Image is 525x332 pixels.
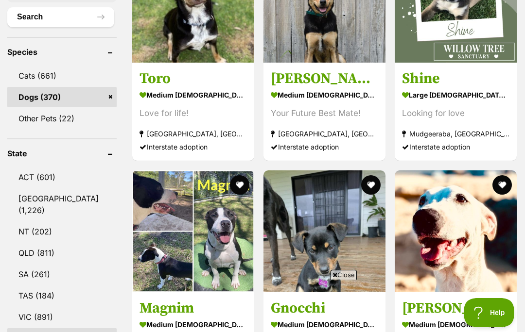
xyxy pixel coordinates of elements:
[7,221,117,242] a: NT (202)
[7,188,117,220] a: [GEOGRAPHIC_DATA] (1,226)
[132,170,254,292] img: Magnim - American Staffordshire Terrier x Bull Arab Dog
[331,270,357,280] span: Close
[7,285,117,306] a: TAS (184)
[140,141,247,154] div: Interstate adoption
[27,283,498,327] iframe: Advertisement
[132,63,254,161] a: Toro medium [DEMOGRAPHIC_DATA] Dog Love for life! [GEOGRAPHIC_DATA], [GEOGRAPHIC_DATA] Interstate...
[402,128,509,141] strong: Mudgeeraba, [GEOGRAPHIC_DATA]
[140,88,247,102] strong: medium [DEMOGRAPHIC_DATA] Dog
[7,87,117,107] a: Dogs (370)
[7,167,117,187] a: ACT (601)
[7,243,117,263] a: QLD (811)
[7,149,117,158] header: State
[271,107,378,120] div: Your Future Best Mate!
[395,63,517,161] a: Shine large [DEMOGRAPHIC_DATA] Dog Looking for love Mudgeeraba, [GEOGRAPHIC_DATA] Interstate adop...
[402,70,509,88] h3: Shine
[7,66,117,86] a: Cats (661)
[7,264,117,284] a: SA (261)
[263,63,385,161] a: [PERSON_NAME] medium [DEMOGRAPHIC_DATA] Dog Your Future Best Mate! [GEOGRAPHIC_DATA], [GEOGRAPHIC...
[402,88,509,102] strong: large [DEMOGRAPHIC_DATA] Dog
[271,88,378,102] strong: medium [DEMOGRAPHIC_DATA] Dog
[402,107,509,120] div: Looking for love
[271,128,378,141] strong: [GEOGRAPHIC_DATA], [GEOGRAPHIC_DATA]
[7,48,117,56] header: Species
[140,128,247,141] strong: [GEOGRAPHIC_DATA], [GEOGRAPHIC_DATA]
[230,175,249,195] button: favourite
[492,175,512,195] button: favourite
[7,108,117,129] a: Other Pets (22)
[263,170,385,292] img: Gnocchi - Australian Cattle Dog x Australian Kelpie Dog
[271,70,378,88] h3: [PERSON_NAME]
[140,70,247,88] h3: Toro
[271,141,378,154] div: Interstate adoption
[7,7,114,27] button: Search
[140,107,247,120] div: Love for life!
[361,175,381,195] button: favourite
[402,141,509,154] div: Interstate adoption
[7,307,117,327] a: VIC (891)
[464,298,515,327] iframe: Help Scout Beacon - Open
[395,170,517,292] img: Alexis - Bull Arab Dog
